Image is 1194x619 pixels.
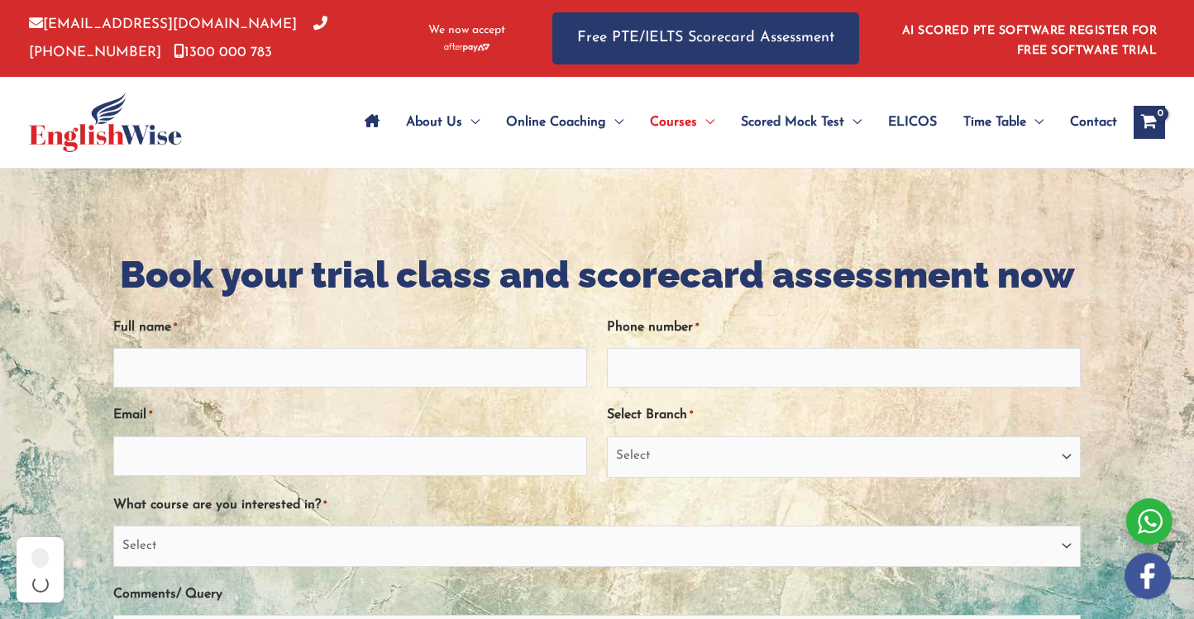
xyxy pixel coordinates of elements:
[607,314,699,341] label: Phone number
[1026,93,1044,151] span: Menu Toggle
[29,93,182,152] img: cropped-ew-logo
[741,93,844,151] span: Scored Mock Test
[637,93,728,151] a: CoursesMenu Toggle
[607,402,693,429] label: Select Branch
[113,492,327,519] label: What course are you interested in?
[606,93,623,151] span: Menu Toggle
[552,12,859,64] a: Free PTE/IELTS Scorecard Assessment
[1057,93,1117,151] a: Contact
[697,93,714,151] span: Menu Toggle
[351,93,1117,151] nav: Site Navigation: Main Menu
[113,314,177,341] label: Full name
[444,43,490,52] img: Afterpay-Logo
[29,17,327,59] a: [PHONE_NUMBER]
[113,581,222,608] label: Comments/ Query
[650,93,697,151] span: Courses
[888,93,937,151] span: ELICOS
[902,25,1158,57] a: AI SCORED PTE SOFTWARE REGISTER FOR FREE SOFTWARE TRIAL
[393,93,493,151] a: About UsMenu Toggle
[728,93,875,151] a: Scored Mock TestMenu Toggle
[113,251,1081,300] h2: Book your trial class and scorecard assessment now
[29,17,297,31] a: [EMAIL_ADDRESS][DOMAIN_NAME]
[493,93,637,151] a: Online CoachingMenu Toggle
[950,93,1057,151] a: Time TableMenu Toggle
[844,93,862,151] span: Menu Toggle
[406,93,462,151] span: About Us
[428,22,505,39] span: We now accept
[1070,93,1117,151] span: Contact
[875,93,950,151] a: ELICOS
[174,45,272,60] a: 1300 000 783
[1134,106,1165,139] a: View Shopping Cart, empty
[892,12,1165,65] aside: Header Widget 1
[506,93,606,151] span: Online Coaching
[462,93,480,151] span: Menu Toggle
[963,93,1026,151] span: Time Table
[1125,553,1171,599] img: white-facebook.png
[113,402,152,429] label: Email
